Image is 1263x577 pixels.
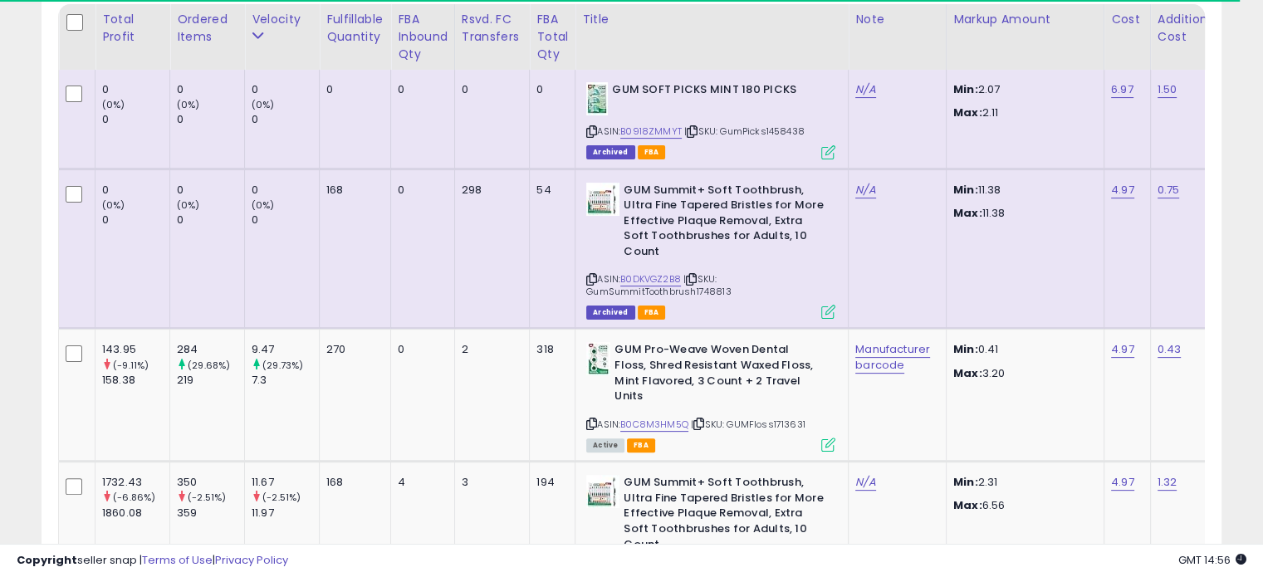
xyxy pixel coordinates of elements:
[102,475,169,490] div: 1732.43
[536,342,562,357] div: 318
[855,182,875,198] a: N/A
[1111,182,1134,198] a: 4.97
[142,552,213,568] a: Terms of Use
[262,491,301,504] small: (-2.51%)
[1111,11,1143,28] div: Cost
[215,552,288,568] a: Privacy Policy
[536,82,562,97] div: 0
[612,82,814,102] b: GUM SOFT PICKS MINT 180 PICKS
[252,11,312,28] div: Velocity
[252,342,319,357] div: 9.47
[102,373,169,388] div: 158.38
[1158,474,1177,491] a: 1.32
[953,341,978,357] strong: Min:
[1111,474,1134,491] a: 4.97
[536,475,562,490] div: 194
[953,81,978,97] strong: Min:
[326,183,378,198] div: 168
[620,125,682,139] a: B0918ZMMYT
[953,105,982,120] strong: Max:
[620,272,681,286] a: B0DKVGZ2B8
[953,365,982,381] strong: Max:
[462,11,523,46] div: Rsvd. FC Transfers
[586,475,619,508] img: 41t3ByNCLgL._SL40_.jpg
[627,438,655,452] span: FBA
[586,272,731,297] span: | SKU: GumSummitToothbrush1748813
[536,183,562,198] div: 54
[177,82,244,97] div: 0
[252,373,319,388] div: 7.3
[177,373,244,388] div: 219
[1158,81,1177,98] a: 1.50
[326,11,384,46] div: Fulfillable Quantity
[326,475,378,490] div: 168
[398,183,442,198] div: 0
[586,183,835,318] div: ASIN:
[1178,552,1246,568] span: 2025-09-9 14:56 GMT
[855,341,930,373] a: Manufacturer barcode
[252,183,319,198] div: 0
[177,11,237,46] div: Ordered Items
[188,359,230,372] small: (29.68%)
[536,11,568,63] div: FBA Total Qty
[586,306,634,320] span: Listings that have been deleted from Seller Central
[102,198,125,212] small: (0%)
[252,506,319,521] div: 11.97
[586,342,835,450] div: ASIN:
[252,112,319,127] div: 0
[953,475,1091,490] p: 2.31
[462,475,517,490] div: 3
[102,342,169,357] div: 143.95
[638,145,666,159] span: FBA
[102,112,169,127] div: 0
[188,491,226,504] small: (-2.51%)
[177,475,244,490] div: 350
[398,82,442,97] div: 0
[624,183,825,264] b: GUM Summit+ Soft Toothbrush, Ultra Fine Tapered Bristles for More Effective Plaque Removal, Extra...
[1111,341,1134,358] a: 4.97
[177,198,200,212] small: (0%)
[17,552,77,568] strong: Copyright
[855,474,875,491] a: N/A
[638,306,666,320] span: FBA
[462,82,517,97] div: 0
[684,125,805,138] span: | SKU: GumPicks1458438
[177,98,200,111] small: (0%)
[624,475,825,556] b: GUM Summit+ Soft Toothbrush, Ultra Fine Tapered Bristles for More Effective Plaque Removal, Extra...
[586,183,619,216] img: 41t3ByNCLgL._SL40_.jpg
[953,342,1091,357] p: 0.41
[326,342,378,357] div: 270
[462,342,517,357] div: 2
[177,506,244,521] div: 359
[17,553,288,569] div: seller snap | |
[586,145,634,159] span: Listings that have been deleted from Seller Central
[953,11,1097,28] div: Markup Amount
[953,497,982,513] strong: Max:
[252,213,319,227] div: 0
[586,82,608,115] img: 41MnZCTvF5L._SL40_.jpg
[113,359,149,372] small: (-9.11%)
[953,366,1091,381] p: 3.20
[1158,11,1218,46] div: Additional Cost
[398,475,442,490] div: 4
[262,359,303,372] small: (29.73%)
[855,81,875,98] a: N/A
[953,205,982,221] strong: Max:
[398,11,448,63] div: FBA inbound Qty
[586,438,624,452] span: All listings currently available for purchase on Amazon
[953,182,978,198] strong: Min:
[953,105,1091,120] p: 2.11
[177,112,244,127] div: 0
[326,82,378,97] div: 0
[953,82,1091,97] p: 2.07
[1158,341,1182,358] a: 0.43
[177,183,244,198] div: 0
[102,11,163,46] div: Total Profit
[586,82,835,158] div: ASIN:
[586,342,610,375] img: 41709zz8AzL._SL40_.jpg
[953,206,1091,221] p: 11.38
[620,418,688,432] a: B0C8M3HM5Q
[177,213,244,227] div: 0
[252,82,319,97] div: 0
[462,183,517,198] div: 298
